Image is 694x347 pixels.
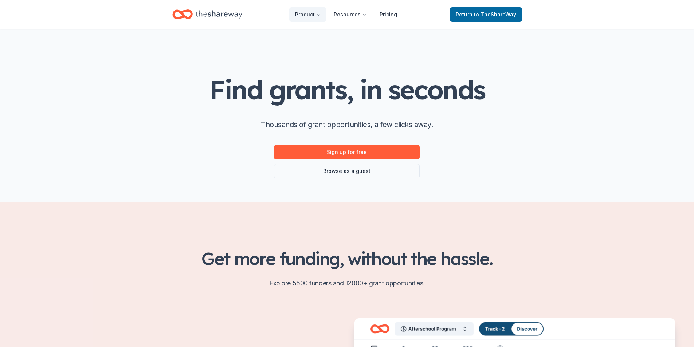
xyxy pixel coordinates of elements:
p: Explore 5500 funders and 12000+ grant opportunities. [172,277,522,289]
a: Returnto TheShareWay [450,7,522,22]
h1: Find grants, in seconds [209,75,485,104]
a: Browse as a guest [274,164,420,178]
a: Pricing [374,7,403,22]
p: Thousands of grant opportunities, a few clicks away. [261,119,433,130]
button: Resources [328,7,372,22]
nav: Main [289,6,403,23]
span: to TheShareWay [474,11,516,17]
span: Return [456,10,516,19]
button: Product [289,7,326,22]
h2: Get more funding, without the hassle. [172,248,522,269]
a: Sign up for free [274,145,420,159]
a: Home [172,6,242,23]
